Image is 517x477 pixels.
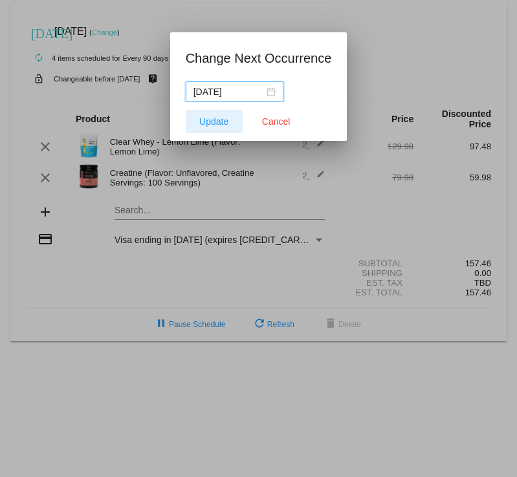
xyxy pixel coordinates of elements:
span: Cancel [262,116,291,127]
span: Update [199,116,228,127]
h1: Change Next Occurrence [186,48,332,69]
input: Select date [193,85,264,99]
button: Close dialog [248,110,305,133]
button: Update [186,110,243,133]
